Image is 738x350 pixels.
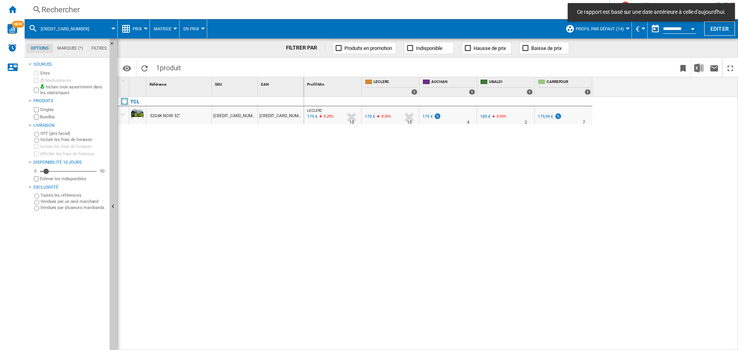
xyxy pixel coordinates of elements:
input: Vendues par un seul marchand [34,200,39,205]
span: Matrice [154,27,171,32]
div: 1 offers sold by UBALDI [527,89,533,95]
span: produit [160,64,181,72]
label: Inclure mon assortiment dans les statistiques [40,84,106,96]
div: Matrice [154,19,175,38]
button: Options [119,61,135,75]
md-tab-item: Marques (*) [53,44,87,53]
div: 1 offers sold by CARREFOUR [585,89,591,95]
label: Bundles [40,114,106,120]
div: Sort None [131,77,146,89]
label: OFF (prix facial) [40,131,106,136]
label: Inclure les frais de livraison [40,137,106,143]
div: Sort None [213,77,258,89]
span: Hausse de prix [474,45,506,51]
div: Délai de livraison : 15 jours [349,119,354,126]
button: Indisponible [404,42,454,54]
div: 179 € [364,113,375,121]
input: Afficher les frais de livraison [34,151,39,156]
div: Sources [33,61,106,68]
div: SKU Sort None [213,77,258,89]
div: Référence Sort None [148,77,211,89]
img: alerts-logo.svg [8,43,17,52]
span: SKU [215,82,222,86]
span: -5.03 [496,114,504,118]
button: Profil par défaut (14) [576,19,628,38]
md-menu: Currency [632,19,648,38]
div: Produits [33,98,106,104]
input: Inclure les frais de livraison [34,144,39,149]
img: promotionV3.png [434,113,441,119]
i: % [495,113,500,122]
button: Télécharger au format Excel [691,59,706,77]
span: LECLERC [374,79,417,86]
div: 189 € [479,113,490,121]
img: wise-card.svg [7,24,17,34]
button: Hausse de prix [462,42,512,54]
md-tab-item: Filtres [87,44,111,53]
div: Profil par défaut (14) [565,19,628,38]
div: Prix [121,19,146,38]
div: Rechercher [42,4,589,15]
div: Disponibilité 10 Jours [33,159,106,166]
div: Sort None [259,77,304,89]
button: Plein écran [723,59,738,77]
button: € [636,19,643,38]
span: -5.29 [323,114,331,118]
button: Open calendar [686,21,700,35]
input: Vendues par plusieurs marchands [34,206,39,211]
div: Délai de livraison : 2 jours [525,119,527,126]
div: 189 € [480,114,490,119]
input: Bundles [34,114,39,119]
div: CARREFOUR 1 offers sold by CARREFOUR [536,77,592,96]
span: AUCHAN [431,79,475,86]
input: OFF (prix facial) [34,132,39,137]
input: Marketplaces [34,78,39,83]
label: Toutes les références [40,192,106,198]
span: € [636,25,640,33]
div: FILTRER PAR [286,44,325,52]
label: Inclure les frais de livraison [40,144,106,149]
button: [CREDIT_CARD_NUMBER] [41,19,97,38]
div: 179 € [365,114,375,119]
span: NEW [12,21,24,28]
div: 1 offers sold by AUCHAN [469,89,475,95]
i: % [380,113,384,122]
span: 5901292526047 [41,27,89,32]
label: Sites [40,70,106,76]
div: Délai de livraison : 15 jours [407,119,412,126]
button: Envoyer ce rapport par email [706,59,722,77]
span: -5.29 [381,114,389,118]
div: Sort None [306,77,361,89]
label: Afficher les frais de livraison [40,151,106,157]
span: EAN [261,82,269,86]
i: % [322,113,327,122]
span: 1 [152,59,185,75]
button: Produits en promotion [332,42,396,54]
div: 179 € [421,113,441,121]
label: Marketplaces [40,78,106,83]
button: Créer un favoris [675,59,691,77]
span: UBALDI [489,79,533,86]
label: Vendues par un seul marchand [40,199,106,204]
div: LECLERC 1 offers sold by LECLERC [363,77,419,96]
div: 90 [98,168,106,174]
button: Baisse de prix [519,42,569,54]
div: 1 offers sold by LECLERC [411,89,417,95]
span: Profil par défaut (14) [576,27,624,32]
div: 0 [32,168,38,174]
div: AUCHAN 1 offers sold by AUCHAN [421,77,477,96]
label: Singles [40,107,106,113]
span: Produits en promotion [344,45,392,51]
div: 179 € [422,114,433,119]
div: UBALDI 1 offers sold by UBALDI [479,77,534,96]
md-slider: Disponibilité [40,168,96,175]
span: LECLERC [307,108,322,113]
button: Prix [133,19,146,38]
div: EAN Sort None [259,77,304,89]
span: Référence [150,82,166,86]
button: En Prix [183,19,203,38]
div: 179,99 € [538,114,553,119]
span: En Prix [183,27,199,32]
